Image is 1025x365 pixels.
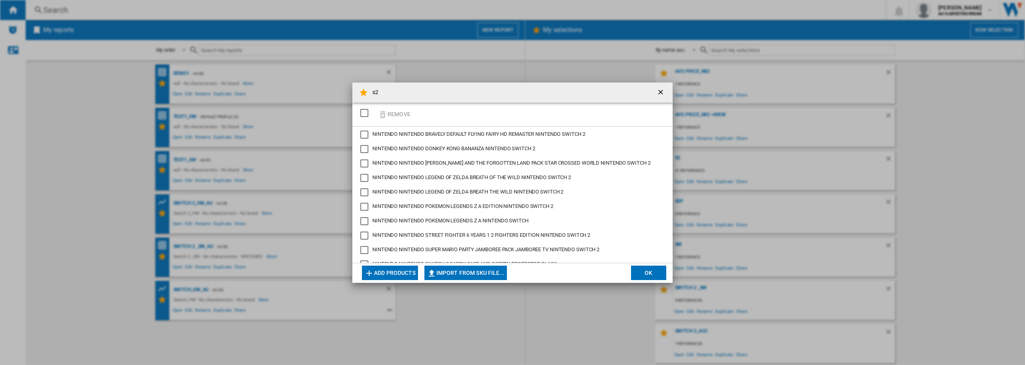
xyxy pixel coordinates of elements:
h4: s2 [368,89,378,97]
span: NINTENDO NINTENDO LEGEND OF ZELDA BREATH OF THE WILD NINTENDO SWITCH 2 [372,174,571,180]
button: getI18NText('BUTTONS.CLOSE_DIALOG') [653,85,669,101]
md-checkbox: NINTENDO POKEMON LEGENDS Z A EDITION NINTENDO SWITCH 2 [360,203,658,211]
md-checkbox: NINTENDO STREET FIGHTER 6 YEARS 1 2 FIGHTERS EDITION NINTENDO SWITCH 2 [360,232,658,240]
button: OK [631,266,666,280]
button: Remove [376,105,413,124]
span: NINTENDO NINTENDO DONKEY KONG BANANZA NINTENDO SWITCH 2 [372,145,535,151]
md-checkbox: NINTENDO DONKEY KONG BANANZA NINTENDO SWITCH 2 [360,145,658,153]
button: Add products [362,266,418,280]
span: NINTENDO NINTENDO [PERSON_NAME] AND THE FORGOTTEN LAND PACK STAR CROSSED WORLD NINTENDO SWITCH 2 [372,160,650,166]
md-checkbox: NINTENDO POKEMON LEGENDS Z A NINTENDO SWITCH [360,217,658,225]
md-checkbox: NINTENDO KIRBY AND THE FORGOTTEN LAND PACK STAR CROSSED WORLD NINTENDO SWITCH 2 [360,159,658,167]
button: Import from SKU file... [424,266,507,280]
md-checkbox: NINTENDO SUPER MARIO PARTY JAMBOREE PACK JAMBOREE TV NINTENDO SWITCH 2 [360,246,658,254]
span: NINTENDO NINTENDO SUPER MARIO PARTY JAMBOREE PACK JAMBOREE TV NINTENDO SWITCH 2 [372,246,599,252]
span: NINTENDO NINTENDO BRAVELY DEFAULT FLYING FAIRY HD REMASTER NINTENDO SWITCH 2 [372,131,585,137]
md-checkbox: NINTENDO LEGEND OF ZELDA BREATH THE WILD NINTENDO SWITCH 2 [360,188,658,196]
ng-md-icon: getI18NText('BUTTONS.CLOSE_DIALOG') [657,88,666,98]
span: NINTENDO NINTENDO STREET FIGHTER 6 YEARS 1 2 FIGHTERS EDITION NINTENDO SWITCH 2 [372,232,590,238]
md-checkbox: NINTENDO LEGEND OF ZELDA BREATH OF THE WILD NINTENDO SWITCH 2 [360,174,658,182]
md-checkbox: NINTENDO SWITCH 2 CARRY CASE AND SCREEN PROTECTOR BLACK [360,260,658,268]
span: NINTENDO NINTENDO POKEMON LEGENDS Z A NINTENDO SWITCH [372,218,529,224]
span: NINTENDO NINTENDO LEGEND OF ZELDA BREATH THE WILD NINTENDO SWITCH 2 [372,189,563,195]
span: NINTENDO NINTENDO POKEMON LEGENDS Z A EDITION NINTENDO SWITCH 2 [372,203,553,209]
span: NINTENDO NINTENDO SWITCH 2 CARRY CASE AND SCREEN PROTECTOR BLACK [372,261,557,267]
md-checkbox: SELECTIONS.EDITION_POPUP.SELECT_DESELECT [360,107,372,120]
md-checkbox: NINTENDO BRAVELY DEFAULT FLYING FAIRY HD REMASTER NINTENDO SWITCH 2 [360,131,658,139]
